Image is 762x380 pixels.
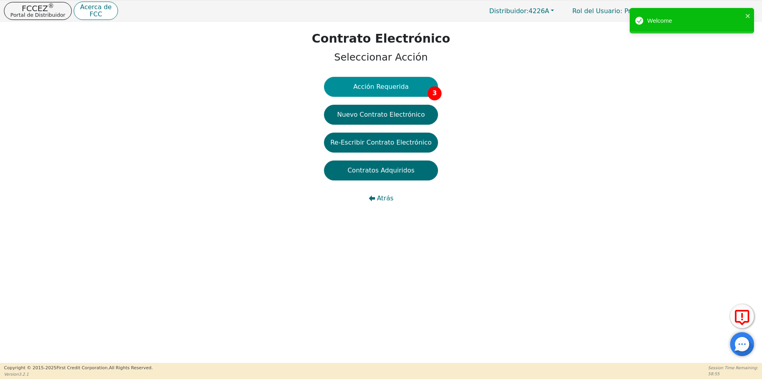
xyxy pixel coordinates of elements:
button: Contratos Adquiridos [324,161,438,180]
span: All Rights Reserved. [109,365,153,370]
p: Primario [564,3,659,19]
span: Rol del Usuario : [572,7,622,15]
button: Reportar Error a FCC [730,304,754,328]
button: Nuevo Contrato Electrónico [324,105,438,125]
p: Seleccionar Acción [312,50,450,65]
span: 3 [428,86,442,100]
span: 4226A [489,7,549,15]
sup: ® [48,2,54,10]
button: Acerca deFCC [74,2,118,20]
button: Re-Escribir Contrato Electrónico [324,133,438,153]
p: Copyright © 2015- 2025 First Credit Corporation. [4,365,153,372]
p: Portal de Distribuidor [10,12,65,18]
button: close [745,11,751,20]
button: FCCEZ®Portal de Distribuidor [4,2,72,20]
h1: Contrato Electrónico [312,31,450,46]
a: Rol del Usuario: Primario [564,3,659,19]
p: Session Time Remaining: [708,365,758,371]
button: Distribuidor:4226A [481,5,563,17]
p: 58:55 [708,371,758,377]
button: Acción Requerida3 [324,77,438,97]
p: FCCEZ [10,4,65,12]
p: FCC [80,11,112,18]
p: Acerca de [80,4,112,10]
span: Atrás [377,194,394,203]
button: 4226A:[PERSON_NAME] [661,5,758,17]
button: Atrás [324,188,438,208]
div: Welcome [647,16,743,25]
span: Distribuidor: [489,7,529,15]
p: Version 3.2.1 [4,371,153,377]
